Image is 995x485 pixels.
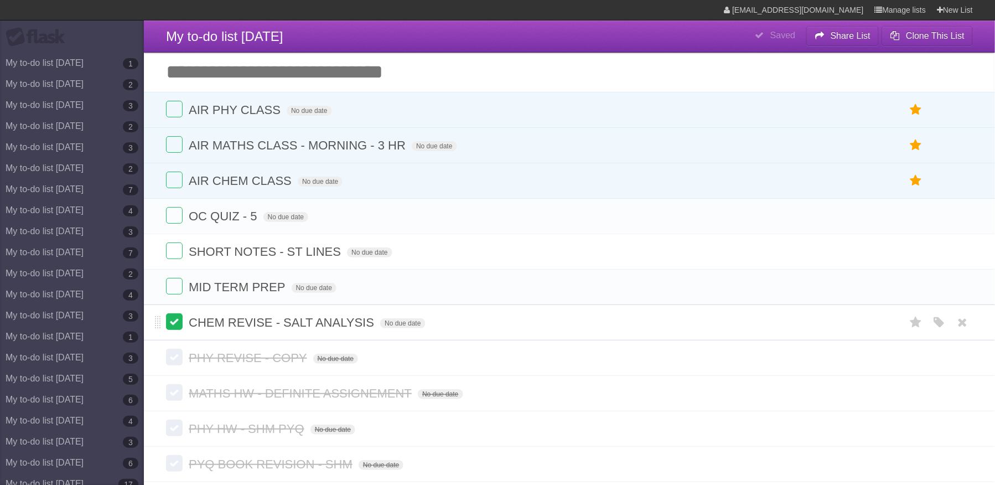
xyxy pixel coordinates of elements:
span: PHY HW - SHM PYQ [189,422,307,436]
span: AIR CHEM CLASS [189,174,294,188]
label: Star task [905,136,926,154]
span: No due date [347,247,392,257]
span: PHY REVISE - COPY [189,351,310,365]
span: No due date [310,425,355,435]
b: Share List [831,31,870,40]
span: No due date [298,177,343,187]
span: No due date [292,283,336,293]
label: Done [166,207,183,224]
span: AIR PHY CLASS [189,103,283,117]
b: 1 [123,58,138,69]
b: 4 [123,290,138,301]
span: No due date [412,141,457,151]
label: Star task [905,313,926,332]
b: 4 [123,205,138,216]
b: 2 [123,269,138,280]
b: 3 [123,353,138,364]
div: Flask [6,27,72,47]
b: 3 [123,437,138,448]
b: 6 [123,395,138,406]
label: Done [166,242,183,259]
b: 2 [123,121,138,132]
label: Star task [905,101,926,119]
label: Done [166,101,183,117]
b: 6 [123,458,138,469]
label: Done [166,313,183,330]
b: Saved [770,30,795,40]
label: Done [166,455,183,472]
b: 4 [123,416,138,427]
label: Done [166,278,183,295]
span: AIR MATHS CLASS - MORNING - 3 HR [189,138,408,152]
span: No due date [359,460,403,470]
span: No due date [263,212,308,222]
b: 3 [123,142,138,153]
span: MID TERM PREP [189,280,288,294]
span: CHEM REVISE - SALT ANALYSIS [189,316,377,329]
span: PYQ BOOK REVISION - SHM [189,457,355,471]
b: 3 [123,311,138,322]
span: No due date [313,354,358,364]
span: SHORT NOTES - ST LINES [189,245,344,259]
b: 3 [123,226,138,238]
label: Done [166,172,183,188]
b: 7 [123,184,138,195]
span: No due date [418,389,463,399]
b: Clone This List [906,31,965,40]
b: 2 [123,79,138,90]
b: 2 [123,163,138,174]
b: 5 [123,374,138,385]
b: 7 [123,247,138,259]
span: OC QUIZ - 5 [189,209,260,223]
button: Share List [806,26,879,46]
span: No due date [380,318,425,328]
span: No due date [287,106,331,116]
label: Done [166,136,183,153]
button: Clone This List [882,26,973,46]
b: 3 [123,100,138,111]
label: Done [166,384,183,401]
label: Done [166,349,183,365]
span: My to-do list [DATE] [166,29,283,44]
span: MATHS HW - DEFINITE ASSIGNEMENT [189,386,414,400]
b: 1 [123,332,138,343]
label: Done [166,420,183,436]
label: Star task [905,172,926,190]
